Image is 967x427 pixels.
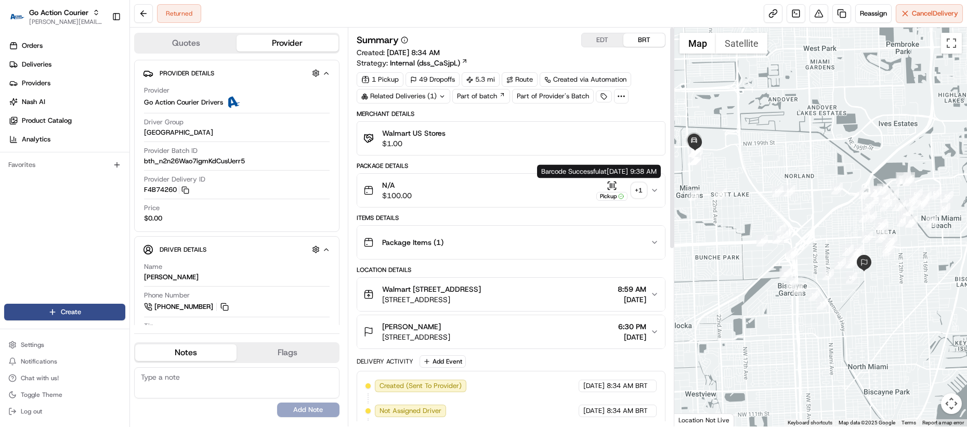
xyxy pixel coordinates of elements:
[22,60,51,69] span: Deliveries
[922,420,964,425] a: Report a map error
[4,131,129,148] a: Analytics
[887,189,899,200] div: 38
[22,135,50,144] span: Analytics
[873,188,885,199] div: 34
[875,231,887,243] div: 27
[357,278,665,311] button: Walmart [STREET_ADDRESS][STREET_ADDRESS]8:59 AM[DATE]
[22,116,72,125] span: Product Catalog
[357,315,665,348] button: [PERSON_NAME][STREET_ADDRESS]6:30 PM[DATE]
[688,146,700,157] div: 80
[540,72,631,87] a: Created via Automation
[779,268,791,280] div: 9
[4,75,129,92] a: Providers
[462,72,500,87] div: 5.3 mi
[135,344,237,361] button: Notes
[10,151,27,168] img: Mariam Aslam
[896,4,963,23] button: CancelDelivery
[144,321,154,331] span: Tip
[866,211,877,223] div: 30
[775,223,787,234] div: 2
[61,307,81,317] span: Create
[452,89,510,103] a: Part of batch
[10,135,70,144] div: Past conversations
[859,188,870,199] div: 66
[870,186,882,197] div: 36
[357,58,468,68] div: Strategy:
[677,413,711,426] a: Open this area in Google Maps (opens a new window)
[4,371,125,385] button: Chat with us!
[926,216,938,227] div: 50
[942,191,953,202] div: 52
[160,245,206,254] span: Driver Details
[154,302,213,312] span: [PHONE_NUMBER]
[22,79,50,88] span: Providers
[859,211,870,223] div: 31
[382,237,443,248] span: Package Items ( 1 )
[32,189,84,198] span: [PERSON_NAME]
[618,284,646,294] span: 8:59 AM
[582,33,623,47] button: EDT
[715,188,727,200] div: 70
[902,208,913,219] div: 45
[21,374,59,382] span: Chat with us!
[839,420,895,425] span: Map data ©2025 Google
[382,128,446,138] span: Walmart US Stores
[357,174,665,207] button: N/A$100.00Pickup+1
[792,283,803,295] div: 11
[880,199,891,211] div: 42
[941,393,962,414] button: Map camera controls
[390,58,468,68] a: Internal (dss_CaSjpL)
[144,128,213,137] span: [GEOGRAPHIC_DATA]
[21,162,29,170] img: 1736555255976-a54dd68f-1ca7-489b-9aae-adbdc363a1c4
[144,157,245,166] span: bth_n2n26Wao7igmKdCusUerr5
[756,235,768,247] div: 5
[88,234,96,242] div: 💻
[161,133,189,146] button: See all
[918,195,930,206] div: 55
[903,175,914,186] div: 64
[144,185,189,195] button: F4B74260
[10,42,189,58] p: Welcome 👋
[677,413,711,426] img: Google
[896,200,908,211] div: 44
[8,14,25,19] img: Go Action Courier
[623,33,665,47] button: BRT
[357,357,413,366] div: Delivery Activity
[897,215,908,227] div: 47
[781,227,792,239] div: 4
[144,214,162,223] span: $0.00
[850,249,861,261] div: 19
[772,186,783,197] div: 69
[73,257,126,266] a: Powered byPylon
[29,18,103,26] button: [PERSON_NAME][EMAIL_ADDRESS][DOMAIN_NAME]
[607,406,648,416] span: 8:34 AM BRT
[6,228,84,247] a: 📗Knowledge Base
[882,242,894,253] div: 25
[29,7,88,18] span: Go Action Courier
[691,147,703,159] div: 78
[596,180,628,201] button: Pickup
[896,172,907,184] div: 61
[834,258,846,269] div: 17
[887,196,898,207] div: 39
[679,33,716,54] button: Show street map
[380,381,462,391] span: Created (Sent To Provider)
[906,216,917,228] div: 48
[4,94,129,110] a: Nash AI
[32,161,84,170] span: [PERSON_NAME]
[357,162,665,170] div: Package Details
[10,179,27,196] img: Lucas Ferreira
[420,355,466,368] button: Add Event
[357,214,665,222] div: Items Details
[600,167,657,176] span: at [DATE] 9:38 AM
[237,35,338,51] button: Provider
[618,321,646,332] span: 6:30 PM
[808,289,820,301] div: 12
[688,189,700,201] div: 71
[47,99,171,110] div: Start new chat
[822,269,834,280] div: 14
[911,189,922,200] div: 59
[406,72,460,87] div: 49 Dropoffs
[357,266,665,274] div: Location Details
[357,226,665,259] button: Package Items (1)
